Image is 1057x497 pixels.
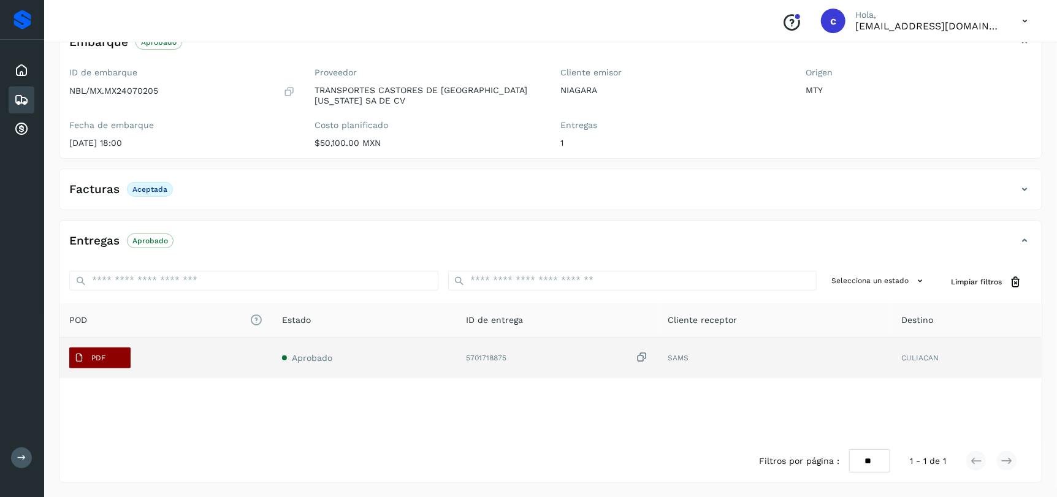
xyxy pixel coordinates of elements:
button: Limpiar filtros [941,271,1032,294]
button: Selecciona un estado [826,271,931,291]
p: Hola, [855,10,1002,20]
span: POD [69,314,262,327]
label: Costo planificado [315,120,541,131]
h4: Facturas [69,183,120,197]
p: TRANSPORTES CASTORES DE [GEOGRAPHIC_DATA][US_STATE] SA DE CV [315,85,541,106]
p: Aceptada [132,185,167,194]
span: Cliente receptor [668,314,737,327]
label: Proveedor [315,67,541,78]
div: Inicio [9,57,34,84]
p: 1 [560,138,787,148]
label: ID de embarque [69,67,296,78]
p: PDF [91,354,105,362]
label: Origen [806,67,1032,78]
button: PDF [69,347,131,368]
span: Filtros por página : [759,455,839,468]
div: EmbarqueAprobado [59,32,1042,63]
div: Cuentas por cobrar [9,116,34,143]
td: CULIACAN [891,338,1042,378]
p: [DATE] 18:00 [69,138,296,148]
span: Estado [282,314,311,327]
p: NBL/MX.MX24070205 [69,86,158,96]
p: cuentasespeciales8_met@castores.com.mx [855,20,1002,32]
td: SAMS [658,338,891,378]
span: ID de entrega [466,314,523,327]
label: Entregas [560,120,787,131]
div: 5701718875 [466,351,648,364]
span: 1 - 1 de 1 [910,455,946,468]
p: Aprobado [132,237,168,245]
p: NIAGARA [560,85,787,96]
p: Aprobado [141,38,177,47]
label: Cliente emisor [560,67,787,78]
div: FacturasAceptada [59,179,1042,210]
span: Aprobado [292,353,332,363]
span: Limpiar filtros [951,276,1002,287]
label: Fecha de embarque [69,120,296,131]
div: EntregasAprobado [59,230,1042,261]
span: Destino [901,314,933,327]
p: $50,100.00 MXN [315,138,541,148]
p: MTY [806,85,1032,96]
div: Embarques [9,86,34,113]
h4: Entregas [69,234,120,248]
